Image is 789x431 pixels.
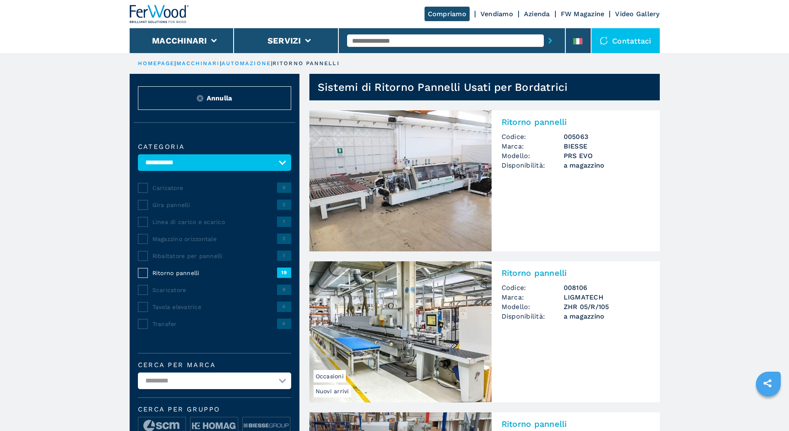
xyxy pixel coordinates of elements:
[130,5,189,23] img: Ferwood
[524,10,550,18] a: Azienda
[277,251,291,261] span: 1
[277,217,291,226] span: 1
[564,283,650,292] h3: 008106
[277,285,291,295] span: 9
[152,201,277,209] span: Gira pannelli
[564,292,650,302] h3: LIGMATECH
[174,60,176,66] span: |
[138,362,291,368] label: Cerca per marca
[152,269,277,277] span: Ritorno pannelli
[502,292,564,302] span: Marca:
[138,144,291,150] label: Categoria
[277,200,291,209] span: 3
[197,95,203,102] img: Reset
[277,183,291,192] span: 6
[176,60,220,66] a: macchinari
[152,235,277,243] span: Magazzino orizzontale
[754,394,783,425] iframe: Chat
[222,60,271,66] a: automazione
[138,406,291,413] span: Cerca per Gruppo
[757,373,778,394] a: sharethis
[564,132,650,141] h3: 005063
[273,60,340,67] p: ritorno pannelli
[220,60,222,66] span: |
[152,252,277,260] span: Ribaltatore per pannelli
[544,31,557,50] button: submit-button
[561,10,605,18] a: FW Magazine
[277,268,291,278] span: 19
[268,36,301,46] button: Servizi
[207,93,232,103] span: Annulla
[564,312,650,321] span: a magazzino
[480,10,513,18] a: Vendiamo
[502,268,650,278] h2: Ritorno pannelli
[502,302,564,312] span: Modello:
[152,184,277,192] span: Caricatore
[314,370,346,382] span: Occasioni
[277,302,291,312] span: 4
[425,7,470,21] a: Compriamo
[502,283,564,292] span: Codice:
[271,60,273,66] span: |
[502,151,564,161] span: Modello:
[152,36,207,46] button: Macchinari
[564,141,650,151] h3: BIESSE
[564,161,650,170] span: a magazzino
[138,86,291,110] button: ResetAnnulla
[138,60,175,66] a: HOMEPAGE
[502,161,564,170] span: Disponibilità:
[152,320,277,328] span: Transfer
[502,117,650,127] h2: Ritorno pannelli
[277,234,291,244] span: 2
[502,419,650,429] h2: Ritorno pannelli
[309,261,660,402] a: Ritorno pannelli LIGMATECH ZHR 05/R/105Nuovi arriviOccasioniRitorno pannelliCodice:008106Marca:LI...
[309,110,660,251] a: Ritorno pannelli BIESSE PRS EVORitorno pannelliCodice:005063Marca:BIESSEModello:PRS EVODisponibil...
[615,10,659,18] a: Video Gallery
[591,28,660,53] div: Contattaci
[564,151,650,161] h3: PRS EVO
[318,80,568,94] h1: Sistemi di Ritorno Pannelli Usati per Bordatrici
[502,141,564,151] span: Marca:
[600,37,608,45] img: Contattaci
[152,286,277,294] span: Scaricatore
[502,132,564,141] span: Codice:
[502,312,564,321] span: Disponibilità:
[314,385,351,397] span: Nuovi arrivi
[152,218,277,226] span: Linea di carico e scarico
[152,303,277,311] span: Tavola elevatrice
[309,261,492,402] img: Ritorno pannelli LIGMATECH ZHR 05/R/105
[309,110,492,251] img: Ritorno pannelli BIESSE PRS EVO
[564,302,650,312] h3: ZHR 05/R/105
[277,319,291,329] span: 4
